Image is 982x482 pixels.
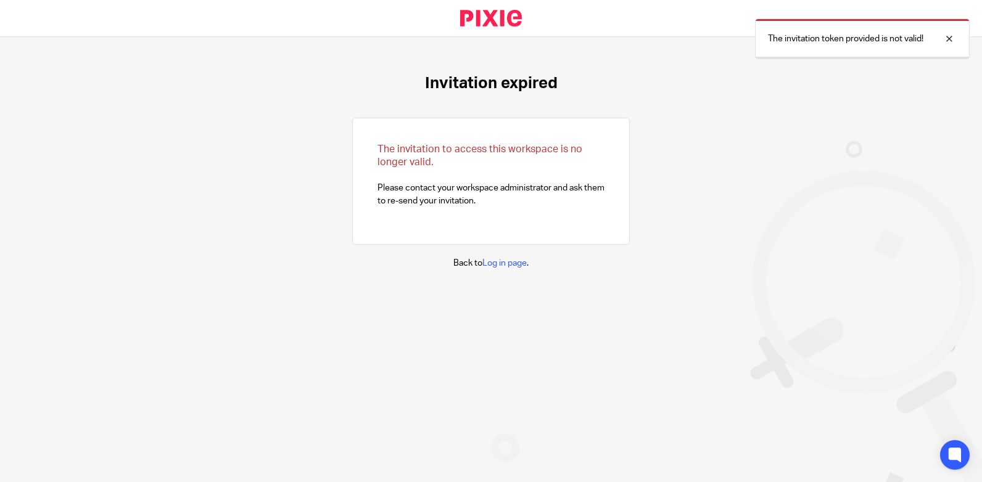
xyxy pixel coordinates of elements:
p: Please contact your workspace administrator and ask them to re-send your invitation. [378,143,604,207]
p: Back to . [453,257,529,269]
p: The invitation token provided is not valid! [768,33,923,45]
h1: Invitation expired [425,74,558,93]
span: The invitation to access this workspace is no longer valid. [378,144,582,167]
a: Log in page [482,259,527,268]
